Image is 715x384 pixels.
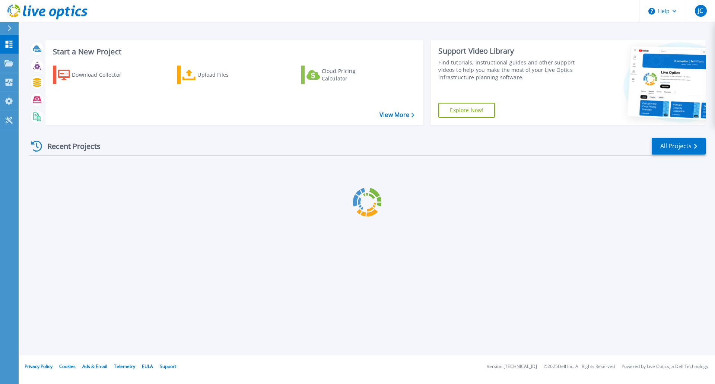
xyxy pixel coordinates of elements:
span: JC [698,8,703,14]
a: Explore Now! [438,103,495,118]
h3: Start a New Project [53,48,414,56]
div: Find tutorials, instructional guides and other support videos to help you make the most of your L... [438,59,578,81]
li: © 2025 Dell Inc. All Rights Reserved [544,364,615,369]
a: Download Collector [53,66,136,84]
a: Cloud Pricing Calculator [301,66,384,84]
a: Upload Files [177,66,260,84]
a: Telemetry [114,363,135,369]
li: Powered by Live Optics, a Dell Technology [622,364,708,369]
a: EULA [142,363,153,369]
li: Version: [TECHNICAL_ID] [487,364,537,369]
div: Upload Files [197,67,257,82]
div: Support Video Library [438,46,578,56]
a: View More [379,111,414,118]
a: Ads & Email [82,363,107,369]
div: Download Collector [72,67,131,82]
a: Cookies [59,363,76,369]
div: Recent Projects [29,137,111,155]
a: Privacy Policy [25,363,53,369]
a: Support [160,363,176,369]
a: All Projects [652,138,706,155]
div: Cloud Pricing Calculator [322,67,381,82]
